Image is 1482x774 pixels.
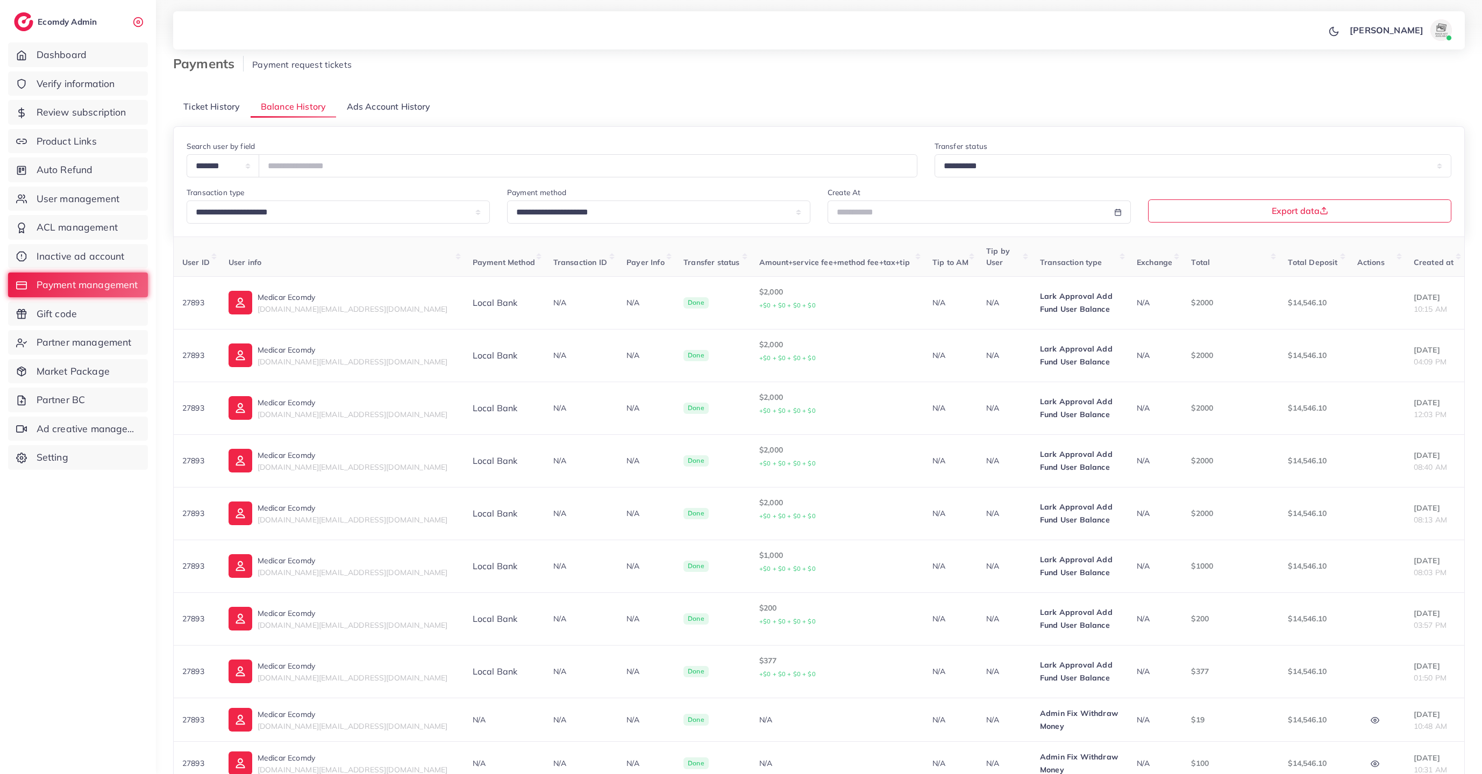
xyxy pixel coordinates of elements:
[258,343,448,356] p: Medicar Ecomdy
[986,402,1023,414] p: N/A
[473,257,535,267] span: Payment Method
[986,454,1023,467] p: N/A
[759,460,816,467] small: +$0 + $0 + $0 + $0
[8,129,148,154] a: Product Links
[1040,658,1120,684] p: Lark Approval Add Fund User Balance
[553,666,566,676] span: N/A
[258,568,448,577] span: [DOMAIN_NAME][EMAIL_ADDRESS][DOMAIN_NAME]
[8,187,148,211] a: User management
[8,417,148,441] a: Ad creative management
[1344,19,1456,41] a: [PERSON_NAME]avatar
[1414,721,1447,731] span: 10:48 AM
[1191,349,1271,362] p: $2000
[553,257,607,267] span: Transaction ID
[626,402,666,414] p: N/A
[1040,448,1120,474] p: Lark Approval Add Fund User Balance
[1137,403,1150,413] span: N/A
[1414,343,1456,356] p: [DATE]
[1040,342,1120,368] p: Lark Approval Add Fund User Balance
[258,396,448,409] p: Medicar Ecomdy
[1040,395,1120,421] p: Lark Approval Add Fund User Balance
[182,257,210,267] span: User ID
[37,77,115,91] span: Verify information
[229,396,252,420] img: ic-user-info.36bf1079.svg
[1414,304,1447,314] span: 10:15 AM
[1414,620,1447,630] span: 03:57 PM
[182,296,211,309] p: 27893
[182,402,211,414] p: 27893
[626,349,666,362] p: N/A
[759,601,915,628] p: $200
[8,157,148,182] a: Auto Refund
[986,349,1023,362] p: N/A
[759,618,816,625] small: +$0 + $0 + $0 + $0
[14,12,33,31] img: logo
[932,257,968,267] span: Tip to AM
[229,607,252,630] img: ic-user-info.36bf1079.svg
[1191,454,1271,467] p: $2000
[932,296,969,309] p: N/A
[182,665,211,678] p: 27893
[683,350,709,362] span: Done
[626,560,666,572] p: N/A
[932,454,969,467] p: N/A
[932,757,969,770] p: N/A
[553,456,566,465] span: N/A
[258,462,448,472] span: [DOMAIN_NAME][EMAIL_ADDRESS][DOMAIN_NAME]
[553,758,566,768] span: N/A
[1288,402,1339,414] p: $14,546.10
[1414,449,1456,462] p: [DATE]
[759,257,910,267] span: Amount+service fee+method fee+tax+tip
[759,285,915,312] p: $2,000
[553,715,566,725] span: N/A
[759,302,816,309] small: +$0 + $0 + $0 + $0
[37,192,119,206] span: User management
[1288,257,1337,267] span: Total Deposit
[229,257,261,267] span: User info
[8,42,148,67] a: Dashboard
[1191,612,1271,625] p: $200
[626,257,665,267] span: Payer Info
[258,721,448,731] span: [DOMAIN_NAME][EMAIL_ADDRESS][DOMAIN_NAME]
[1414,751,1456,764] p: [DATE]
[8,273,148,297] a: Payment management
[1040,290,1120,316] p: Lark Approval Add Fund User Balance
[187,187,245,198] label: Transaction type
[986,713,1023,726] p: N/A
[182,349,211,362] p: 27893
[1288,665,1339,678] p: $14,546.10
[252,59,352,70] span: Payment request tickets
[8,302,148,326] a: Gift code
[759,391,915,417] p: $2,000
[1191,758,1209,768] span: $100
[1191,560,1271,572] p: $1000
[759,714,915,725] div: N/A
[932,507,969,520] p: N/A
[1414,396,1456,409] p: [DATE]
[258,515,448,525] span: [DOMAIN_NAME][EMAIL_ADDRESS][DOMAIN_NAME]
[683,613,709,625] span: Done
[986,246,1010,267] span: Tip by User
[553,403,566,413] span: N/A
[1137,257,1172,267] span: Exchange
[258,708,448,721] p: Medicar Ecomdy
[1414,501,1456,514] p: [DATE]
[229,554,252,578] img: ic-user-info.36bf1079.svg
[986,612,1023,625] p: N/A
[1414,554,1456,567] p: [DATE]
[759,354,816,362] small: +$0 + $0 + $0 + $0
[1040,553,1120,579] p: Lark Approval Add Fund User Balance
[258,751,448,764] p: Medicar Ecomdy
[1137,350,1150,360] span: N/A
[1414,515,1447,525] span: 08:13 AM
[932,713,969,726] p: N/A
[759,512,816,520] small: +$0 + $0 + $0 + $0
[759,338,915,364] p: $2,000
[1288,507,1339,520] p: $14,546.10
[932,665,969,678] p: N/A
[1040,707,1120,733] p: Admin Fix Withdraw Money
[473,455,536,467] div: Local bank
[986,665,1023,678] p: N/A
[683,561,709,572] span: Done
[1414,673,1447,683] span: 01:50 PM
